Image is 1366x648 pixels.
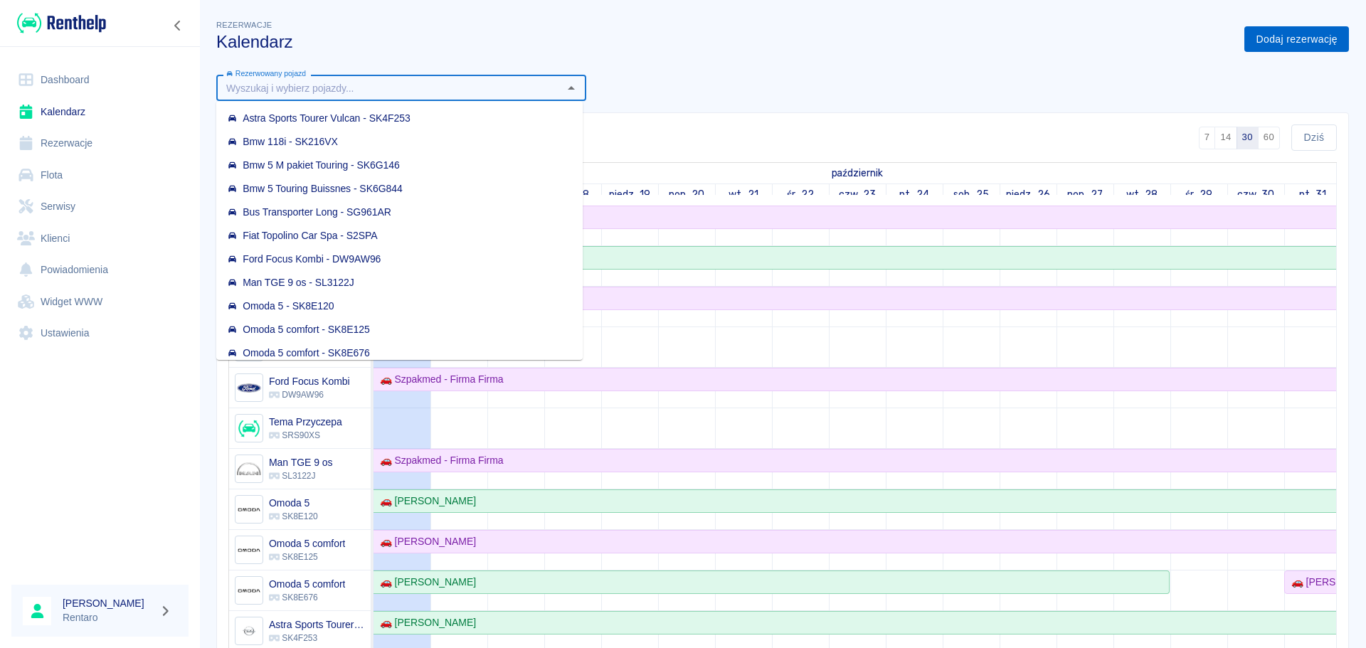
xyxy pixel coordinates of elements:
[269,415,342,429] h6: Tema Przyczepa
[725,184,762,205] a: 21 października 2025
[11,127,189,159] a: Rezerwacje
[228,228,378,243] div: Fiat Topolino Car Spa - S2SPA
[226,68,306,79] div: Rezerwowany pojazd
[216,32,1233,52] h3: Kalendarz
[11,191,189,223] a: Serwisy
[269,536,345,551] h6: Omoda 5 comfort
[237,498,260,521] img: Image
[665,184,709,205] a: 20 października 2025
[950,184,992,205] a: 25 października 2025
[269,510,318,523] p: SK8E120
[237,457,260,481] img: Image
[11,317,189,349] a: Ustawienia
[237,376,260,400] img: Image
[228,275,354,290] div: Man TGE 9 os - SL3122J
[1064,184,1106,205] a: 27 października 2025
[896,184,933,205] a: 24 października 2025
[1199,127,1216,149] button: 7 dni
[783,184,817,205] a: 22 października 2025
[835,184,880,205] a: 23 października 2025
[228,252,381,267] div: Ford Focus Kombi - DW9AW96
[11,11,106,35] a: Renthelp logo
[17,11,106,35] img: Renthelp logo
[11,286,189,318] a: Widget WWW
[63,596,154,610] h6: [PERSON_NAME]
[11,64,189,96] a: Dashboard
[269,388,350,401] p: DW9AW96
[237,538,260,562] img: Image
[237,620,260,643] img: Image
[374,453,504,468] div: 🚗 Szpakmed - Firma Firma
[11,254,189,286] a: Powiadomienia
[221,79,558,97] input: Wyszukaj i wybierz pojazdy...
[269,469,332,482] p: SL3122J
[374,494,476,509] div: 🚗 [PERSON_NAME]
[1214,127,1237,149] button: 14 dni
[269,551,345,563] p: SK8E125
[228,346,370,361] div: Omoda 5 comfort - SK8E676
[1258,127,1280,149] button: 60 dni
[1244,26,1349,53] a: Dodaj rezerwację
[216,21,272,29] span: Rezerwacje
[1182,184,1216,205] a: 29 października 2025
[11,223,189,255] a: Klienci
[269,617,365,632] h6: Astra Sports Tourer Vulcan
[269,374,350,388] h6: Ford Focus Kombi
[237,417,260,440] img: Image
[228,299,334,314] div: Omoda 5 - SK8E120
[11,159,189,191] a: Flota
[561,78,581,98] button: Zamknij
[269,632,365,644] p: SK4F253
[228,181,403,196] div: Bmw 5 Touring Buissnes - SK6G844
[605,184,655,205] a: 19 października 2025
[1123,184,1162,205] a: 28 października 2025
[269,496,318,510] h6: Omoda 5
[1237,127,1259,149] button: 30 dni
[374,534,476,549] div: 🚗 [PERSON_NAME]
[1291,124,1337,151] button: Dziś
[374,372,504,387] div: 🚗 Szpakmed - Firma Firma
[228,134,338,149] div: Bmw 118i - SK216VX
[269,591,345,604] p: SK8E676
[1296,184,1330,205] a: 31 października 2025
[374,615,476,630] div: 🚗 [PERSON_NAME]
[269,429,342,442] p: SRS90XS
[228,158,400,173] div: Bmw 5 M pakiet Touring - SK6G146
[63,610,154,625] p: Rentaro
[269,577,345,591] h6: Omoda 5 comfort
[1002,184,1054,205] a: 26 października 2025
[11,96,189,128] a: Kalendarz
[269,455,332,469] h6: Man TGE 9 os
[228,322,370,337] div: Omoda 5 comfort - SK8E125
[228,111,411,126] div: Astra Sports Tourer Vulcan - SK4F253
[237,579,260,602] img: Image
[374,575,476,590] div: 🚗 [PERSON_NAME]
[167,16,189,35] button: Zwiń nawigację
[1234,184,1278,205] a: 30 października 2025
[828,163,886,184] a: 15 października 2025
[228,205,391,220] div: Bus Transporter Long - SG961AR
